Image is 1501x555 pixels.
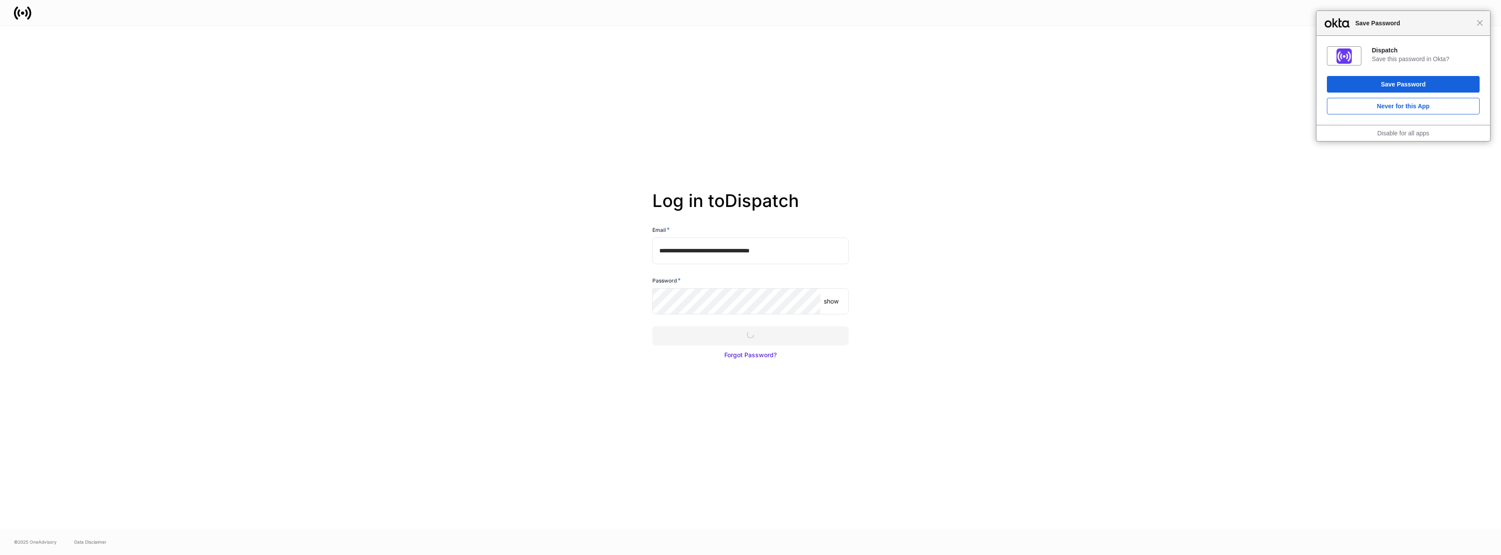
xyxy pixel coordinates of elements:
[1372,55,1480,63] div: Save this password in Okta?
[1327,76,1480,93] button: Save Password
[1351,18,1477,28] span: Save Password
[1477,20,1483,26] span: Close
[1327,98,1480,114] button: Never for this App
[1337,48,1352,64] img: IoaI0QAAAAZJREFUAwDpn500DgGa8wAAAABJRU5ErkJggg==
[1377,130,1429,137] a: Disable for all apps
[1372,46,1480,54] div: Dispatch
